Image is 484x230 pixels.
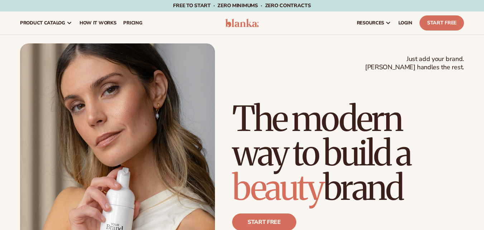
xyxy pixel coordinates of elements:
[76,11,120,34] a: How It Works
[16,11,76,34] a: product catalog
[123,20,142,26] span: pricing
[420,15,464,30] a: Start Free
[353,11,395,34] a: resources
[173,2,311,9] span: Free to start · ZERO minimums · ZERO contracts
[357,20,384,26] span: resources
[120,11,146,34] a: pricing
[398,20,412,26] span: LOGIN
[20,20,65,26] span: product catalog
[232,166,323,209] span: beauty
[225,19,259,27] img: logo
[365,55,464,72] span: Just add your brand. [PERSON_NAME] handles the rest.
[395,11,416,34] a: LOGIN
[232,102,464,205] h1: The modern way to build a brand
[80,20,116,26] span: How It Works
